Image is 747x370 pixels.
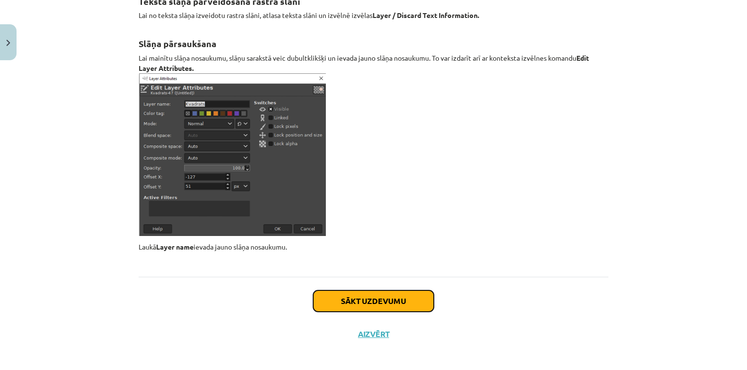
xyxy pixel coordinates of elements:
p: Laukā ievada jauno slāņa nosaukumu. [139,242,608,262]
strong: Layer name [156,242,194,251]
img: icon-close-lesson-0947bae3869378f0d4975bcd49f059093ad1ed9edebbc8119c70593378902aed.svg [6,40,10,46]
button: Aizvērt [355,329,392,339]
p: Lai mainītu slāņa nosaukumu, slāņu sarakstā veic dubultklikšķi un ievada jauno slāņa nosaukumu. T... [139,53,608,236]
strong: Layer / Discard Text Information. [373,11,479,19]
button: Sākt uzdevumu [313,290,434,312]
strong: Slāņa pārsaukšana [139,38,216,49]
p: Lai no teksta slāņa izveidotu rastra slāni, atlasa teksta slāni un izvēlnē izvēlas [139,10,608,20]
strong: Edit Layer Attributes. [139,53,589,72]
